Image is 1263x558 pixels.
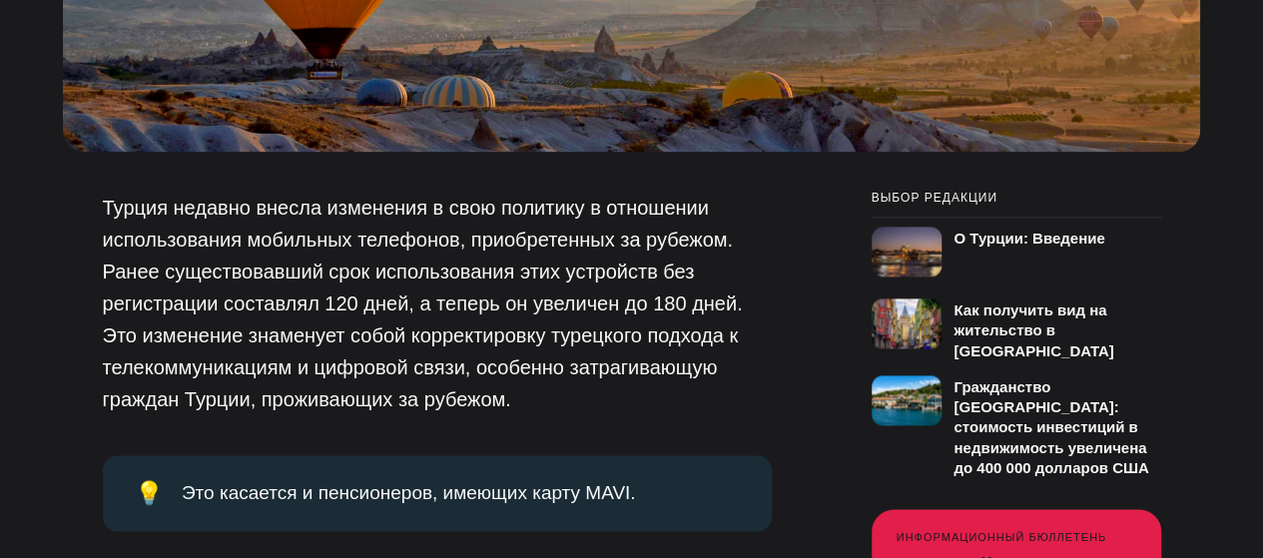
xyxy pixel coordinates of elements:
font: Это касается и пенсионеров, имеющих карту MAVI. [182,482,636,503]
a: Гражданство [GEOGRAPHIC_DATA]: стоимость инвестиций в недвижимость увеличена до 400 000 долларов США [872,369,1161,478]
font: О Турции: Введение [953,230,1104,247]
font: Как получить вид на жительство в [GEOGRAPHIC_DATA] [953,301,1113,359]
a: Как получить вид на жительство в [GEOGRAPHIC_DATA] [872,293,1161,361]
font: Гражданство [GEOGRAPHIC_DATA]: стоимость инвестиций в недвижимость увеличена до 400 000 долларов США [953,378,1148,476]
font: Турция недавно внесла изменения в свою политику в отношении использования мобильных телефонов, пр... [103,197,743,410]
a: О Турции: Введение [872,217,1161,285]
font: Выбор редакции [872,191,997,205]
font: Информационный бюллетень [897,531,1107,543]
font: 💡 [135,480,164,506]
